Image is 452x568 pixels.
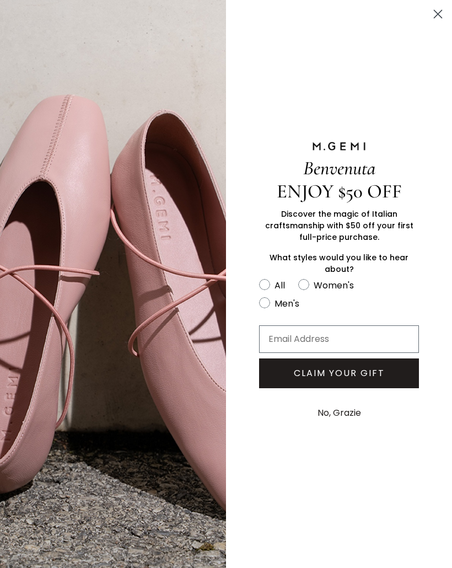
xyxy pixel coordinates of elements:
[259,325,419,353] input: Email Address
[311,141,367,151] img: M.GEMI
[312,399,367,427] button: No, Grazie
[314,278,354,292] div: Women's
[428,4,448,24] button: Close dialog
[275,278,285,292] div: All
[303,157,375,180] span: Benvenuta
[275,297,299,310] div: Men's
[259,358,419,388] button: CLAIM YOUR GIFT
[265,208,413,243] span: Discover the magic of Italian craftsmanship with $50 off your first full-price purchase.
[270,252,408,275] span: What styles would you like to hear about?
[277,180,402,203] span: ENJOY $50 OFF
